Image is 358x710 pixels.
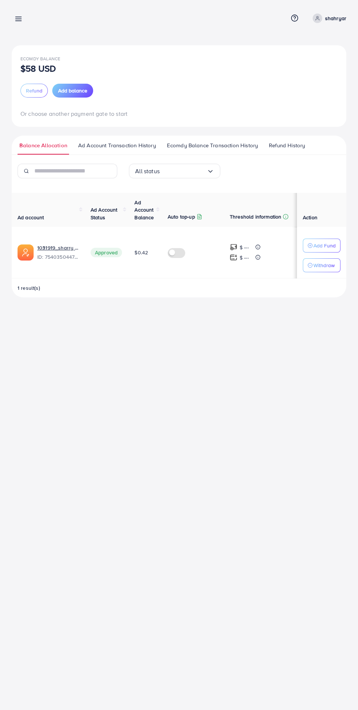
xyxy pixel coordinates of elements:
[26,87,42,94] span: Refund
[37,253,79,261] span: ID: 7540350447681863698
[37,244,79,251] a: 1031919_sharry mughal_1755624852344
[303,214,317,221] span: Action
[240,253,249,262] p: $ ---
[18,244,34,261] img: ic-ads-acc.e4c84228.svg
[167,141,258,149] span: Ecomdy Balance Transaction History
[58,87,87,94] span: Add balance
[20,64,56,73] p: $58 USD
[303,258,340,272] button: Withdraw
[325,14,346,23] p: shahryar
[240,243,249,252] p: $ ---
[52,84,93,98] button: Add balance
[230,212,281,221] p: Threshold information
[19,141,67,149] span: Balance Allocation
[310,14,346,23] a: shahryar
[134,199,154,221] span: Ad Account Balance
[313,241,336,250] p: Add Fund
[20,84,48,98] button: Refund
[230,254,237,261] img: top-up amount
[168,212,195,221] p: Auto top-up
[160,166,207,177] input: Search for option
[230,243,237,251] img: top-up amount
[303,239,340,253] button: Add Fund
[269,141,305,149] span: Refund History
[135,166,160,177] span: All status
[313,261,335,270] p: Withdraw
[20,109,338,118] p: Or choose another payment gate to start
[91,248,122,257] span: Approved
[91,206,118,221] span: Ad Account Status
[78,141,156,149] span: Ad Account Transaction History
[18,284,40,292] span: 1 result(s)
[129,164,220,178] div: Search for option
[18,214,44,221] span: Ad account
[20,56,60,62] span: Ecomdy Balance
[37,244,79,261] div: <span class='underline'>1031919_sharry mughal_1755624852344</span></br>7540350447681863698
[134,249,148,256] span: $0.42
